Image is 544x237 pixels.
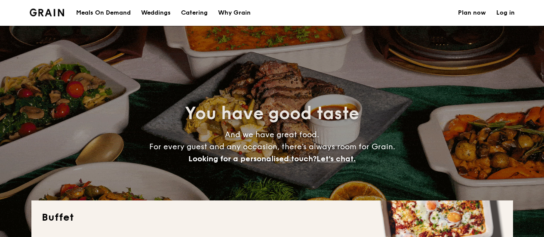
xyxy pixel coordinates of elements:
[30,9,65,16] img: Grain
[185,103,359,124] span: You have good taste
[42,211,503,225] h2: Buffet
[149,130,395,163] span: And we have great food. For every guest and any occasion, there’s always room for Grain.
[188,154,317,163] span: Looking for a personalised touch?
[30,9,65,16] a: Logotype
[317,154,356,163] span: Let's chat.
